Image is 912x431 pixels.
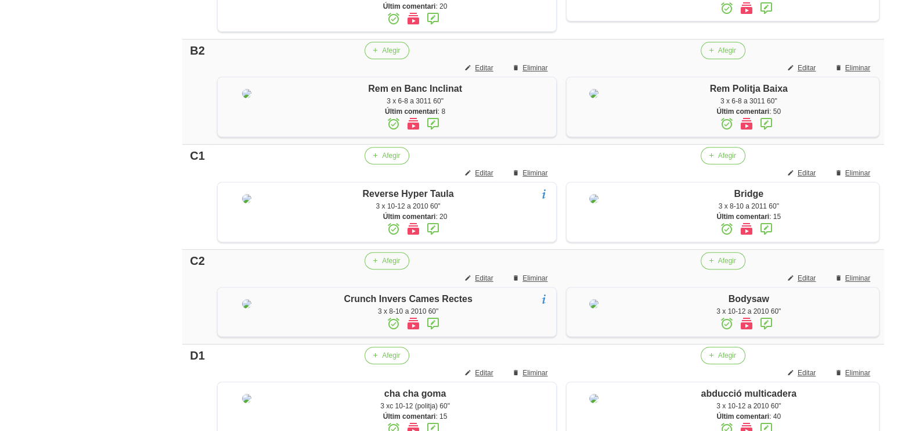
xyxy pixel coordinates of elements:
[701,42,745,59] button: Afegir
[475,368,493,378] span: Editar
[780,364,825,382] button: Editar
[280,411,551,422] div: : 15
[828,364,879,382] button: Eliminar
[280,201,551,211] div: 3 x 10-12 a 2010 60"
[383,412,436,421] strong: Últim comentari
[365,42,409,59] button: Afegir
[365,147,409,164] button: Afegir
[505,270,557,287] button: Eliminar
[383,2,436,10] strong: Últim comentari
[701,252,745,270] button: Afegir
[344,294,472,304] span: Crunch Invers Cames Rectes
[365,252,409,270] button: Afegir
[718,256,736,266] span: Afegir
[280,401,551,411] div: 3 xc 10-12 (politja) 60"
[457,364,502,382] button: Editar
[522,273,547,283] span: Eliminar
[365,347,409,364] button: Afegir
[828,270,879,287] button: Eliminar
[457,59,502,77] button: Editar
[187,147,208,164] div: C1
[624,411,873,422] div: : 40
[710,84,788,94] span: Rem Politja Baixa
[382,45,400,56] span: Afegir
[280,106,551,117] div: : 8
[522,368,547,378] span: Eliminar
[242,194,251,203] img: 8ea60705-12ae-42e8-83e1-4ba62b1261d5%2Factivities%2Freverse%20hyper.jpg
[624,201,873,211] div: 3 x 8-10 a 2011 60"
[624,211,873,222] div: : 15
[589,394,599,403] img: 8ea60705-12ae-42e8-83e1-4ba62b1261d5%2Factivities%2Fabduccio%20hip.jpg
[701,347,745,364] button: Afegir
[624,106,873,117] div: : 50
[522,168,547,178] span: Eliminar
[701,389,796,398] span: abducció multicadera
[505,164,557,182] button: Eliminar
[382,150,400,161] span: Afegir
[475,168,493,178] span: Editar
[505,364,557,382] button: Eliminar
[845,273,870,283] span: Eliminar
[798,273,816,283] span: Editar
[505,59,557,77] button: Eliminar
[828,164,879,182] button: Eliminar
[589,89,599,98] img: 8ea60705-12ae-42e8-83e1-4ba62b1261d5%2Factivities%2F21989-rem-politja-baixa-jpg.jpg
[798,168,816,178] span: Editar
[384,389,446,398] span: cha cha goma
[382,256,400,266] span: Afegir
[798,63,816,73] span: Editar
[242,89,251,98] img: 8ea60705-12ae-42e8-83e1-4ba62b1261d5%2Factivities%2F852-rem-en-banc-inclinat-jpg.jpg
[385,107,438,116] strong: Últim comentari
[475,63,493,73] span: Editar
[780,59,825,77] button: Editar
[368,84,462,94] span: Rem en Banc Inclinat
[382,350,400,361] span: Afegir
[845,63,870,73] span: Eliminar
[522,63,547,73] span: Eliminar
[729,294,769,304] span: Bodysaw
[701,147,745,164] button: Afegir
[780,270,825,287] button: Editar
[362,189,453,199] span: Reverse Hyper Taula
[845,168,870,178] span: Eliminar
[828,59,879,77] button: Eliminar
[718,45,736,56] span: Afegir
[734,189,763,199] span: Bridge
[718,350,736,361] span: Afegir
[589,299,599,308] img: 8ea60705-12ae-42e8-83e1-4ba62b1261d5%2Factivities%2F15156-bodysaw-jpg.jpg
[780,164,825,182] button: Editar
[624,401,873,411] div: 3 x 10-12 a 2010 60"
[457,164,502,182] button: Editar
[280,1,551,12] div: : 20
[624,306,873,317] div: 3 x 10-12 a 2010 60"
[718,150,736,161] span: Afegir
[716,412,769,421] strong: Últim comentari
[187,42,208,59] div: B2
[716,107,769,116] strong: Últim comentari
[280,96,551,106] div: 3 x 6-8 a 3011 60"
[589,194,599,203] img: 8ea60705-12ae-42e8-83e1-4ba62b1261d5%2Factivities%2F30268-bridge-jpg.jpg
[475,273,493,283] span: Editar
[845,368,870,378] span: Eliminar
[383,213,436,221] strong: Últim comentari
[242,394,251,403] img: 8ea60705-12ae-42e8-83e1-4ba62b1261d5%2Factivities%2Fband%20cha%20cha.jpg
[187,252,208,270] div: C2
[280,306,551,317] div: 3 x 8-10 a 2010 60"
[242,299,251,308] img: 8ea60705-12ae-42e8-83e1-4ba62b1261d5%2Factivities%2F81940-crunch-invers-cames-rectes-jpg.jpg
[624,96,873,106] div: 3 x 6-8 a 3011 60"
[457,270,502,287] button: Editar
[187,347,208,364] div: D1
[798,368,816,378] span: Editar
[280,211,551,222] div: : 20
[716,213,769,221] strong: Últim comentari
